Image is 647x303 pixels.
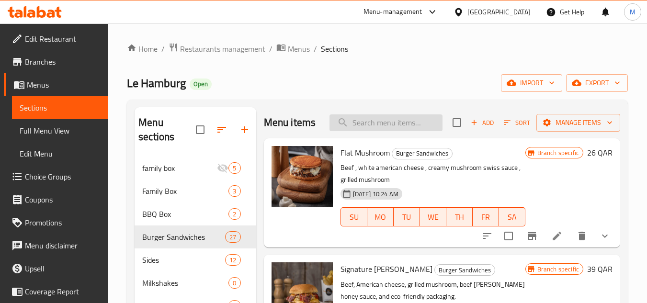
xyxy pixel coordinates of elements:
span: FR [477,210,495,224]
div: items [225,231,240,243]
a: Upsell [4,257,108,280]
p: Beef, American cheese, grilled mushroom, beef [PERSON_NAME] honey sauce, and eco-friendly packaging. [341,279,525,303]
h6: 39 QAR [587,262,613,276]
span: Select all sections [190,120,210,140]
span: Milkshakes [142,277,228,289]
span: Coverage Report [25,286,101,297]
span: Sections [321,43,348,55]
div: Burger Sandwiches27 [135,225,256,248]
div: Open [190,79,212,90]
button: Add [467,115,498,130]
span: Sort [504,117,530,128]
button: SA [499,207,525,226]
span: Flat Mushroom [341,146,390,160]
p: Beef , white american cheese , creamy mushroom swiss sauce , grilled mushroom [341,162,525,186]
span: M [630,7,636,17]
button: WE [420,207,446,226]
span: SU [345,210,363,224]
span: Le Hamburg [127,72,186,94]
span: Select to update [499,226,519,246]
span: Burger Sandwiches [142,231,225,243]
a: Full Menu View [12,119,108,142]
span: Add [469,117,495,128]
span: 27 [226,233,240,242]
div: BBQ Box2 [135,202,256,225]
button: delete [570,224,593,247]
li: / [314,43,317,55]
span: MO [371,210,390,224]
span: Restaurants management [180,43,265,55]
span: 2 [229,210,240,219]
span: Burger Sandwiches [435,265,495,276]
span: Sections [20,102,101,113]
span: Promotions [25,217,101,228]
span: Branch specific [533,265,583,274]
span: [DATE] 10:24 AM [349,190,402,199]
h6: 26 QAR [587,146,613,159]
span: Menu disclaimer [25,240,101,251]
h2: Menu items [264,115,316,130]
div: Milkshakes0 [135,271,256,294]
span: Branch specific [533,148,583,157]
a: Coverage Report [4,280,108,303]
span: Full Menu View [20,125,101,136]
button: Add section [233,118,256,141]
a: Restaurants management [169,43,265,55]
div: items [228,185,240,197]
div: Burger Sandwiches [434,264,495,276]
button: import [501,74,562,92]
a: Branches [4,50,108,73]
span: Edit Restaurant [25,33,101,45]
div: Burger Sandwiches [392,148,453,159]
li: / [269,43,272,55]
button: export [566,74,628,92]
div: Menu-management [363,6,422,18]
nav: breadcrumb [127,43,628,55]
button: MO [367,207,394,226]
button: Manage items [536,114,620,132]
a: Edit Menu [12,142,108,165]
button: SU [341,207,367,226]
span: Branches [25,56,101,67]
span: 3 [229,187,240,196]
span: Signature [PERSON_NAME] [341,262,432,276]
a: Sections [12,96,108,119]
a: Home [127,43,158,55]
a: Coupons [4,188,108,211]
span: import [509,77,555,89]
span: TU [397,210,416,224]
button: FR [473,207,499,226]
div: [GEOGRAPHIC_DATA] [467,7,531,17]
h2: Menu sections [138,115,195,144]
button: Sort [501,115,533,130]
span: Menus [27,79,101,90]
div: items [225,254,240,266]
a: Edit Restaurant [4,27,108,50]
div: Family Box3 [135,180,256,202]
span: Select section [447,112,467,133]
span: Choice Groups [25,171,101,182]
div: BBQ Box [142,208,228,220]
span: Edit Menu [20,148,101,159]
span: 5 [229,164,240,173]
span: Sides [142,254,225,266]
span: family box [142,162,217,174]
span: Family Box [142,185,228,197]
a: Menus [276,43,310,55]
a: Promotions [4,211,108,234]
span: Sort sections [210,118,233,141]
span: Coupons [25,194,101,205]
button: TH [446,207,473,226]
button: TU [394,207,420,226]
a: Menus [4,73,108,96]
span: Open [190,80,212,88]
span: Sort items [498,115,536,130]
span: Upsell [25,263,101,274]
div: items [228,277,240,289]
svg: Inactive section [217,162,228,174]
span: TH [450,210,469,224]
span: Menus [288,43,310,55]
button: sort-choices [476,224,499,247]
